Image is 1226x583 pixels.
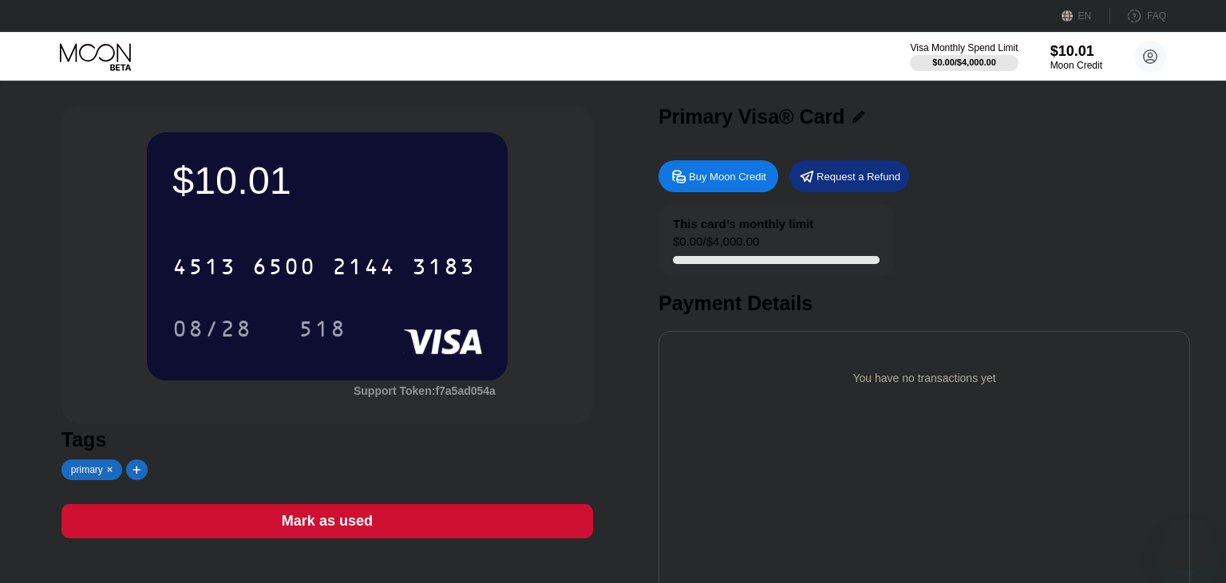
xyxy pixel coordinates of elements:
[1162,519,1213,570] iframe: Button to launch messaging window
[658,160,778,192] div: Buy Moon Credit
[412,256,476,282] div: 3183
[71,464,103,475] div: primary
[172,256,236,282] div: 4513
[1050,43,1102,71] div: $10.01Moon Credit
[299,318,346,344] div: 518
[910,42,1018,71] div: Visa Monthly Spend Limit$0.00/$4,000.00
[354,384,496,397] div: Support Token: f7a5ad054a
[61,504,593,538] div: Mark as used
[1062,8,1110,24] div: EN
[673,217,813,230] div: This card’s monthly limit
[658,292,1190,315] div: Payment Details
[252,256,316,282] div: 6500
[354,384,496,397] div: Support Token:f7a5ad054a
[1050,43,1102,60] div: $10.01
[910,42,1018,53] div: Visa Monthly Spend Limit
[1110,8,1166,24] div: FAQ
[658,105,844,128] div: Primary Visa® Card
[172,158,482,203] div: $10.01
[160,309,264,349] div: 08/28
[287,309,358,349] div: 518
[932,57,996,67] div: $0.00 / $4,000.00
[61,428,593,451] div: Tags
[689,170,766,183] div: Buy Moon Credit
[817,170,900,183] div: Request a Refund
[1050,60,1102,71] div: Moon Credit
[282,512,373,530] div: Mark as used
[172,318,252,344] div: 08/28
[1147,10,1166,22] div: FAQ
[789,160,909,192] div: Request a Refund
[1078,10,1092,22] div: EN
[673,234,759,256] div: $0.00 / $4,000.00
[671,356,1177,400] div: You have no transactions yet
[332,256,396,282] div: 2144
[163,246,485,286] div: 4513650021443183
